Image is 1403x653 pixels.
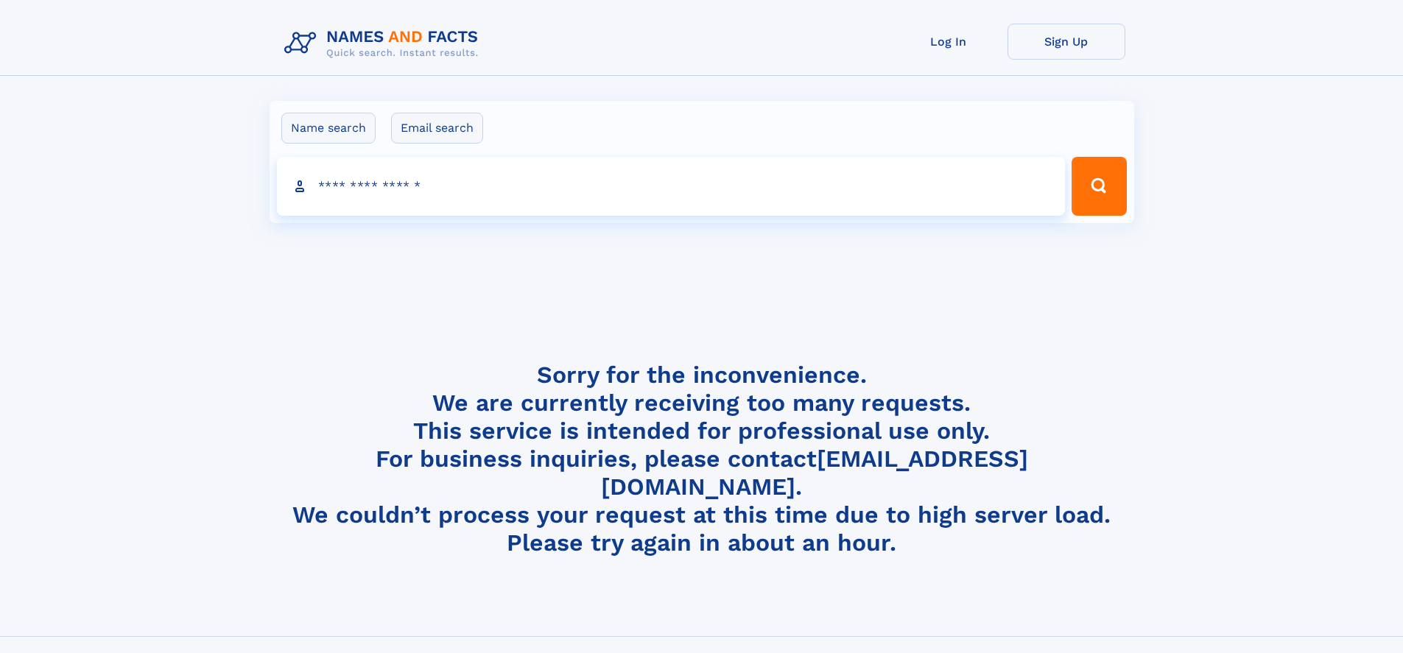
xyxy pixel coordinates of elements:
[1072,157,1126,216] button: Search Button
[601,445,1028,501] a: [EMAIL_ADDRESS][DOMAIN_NAME]
[890,24,1008,60] a: Log In
[277,157,1066,216] input: search input
[278,361,1125,557] h4: Sorry for the inconvenience. We are currently receiving too many requests. This service is intend...
[1008,24,1125,60] a: Sign Up
[281,113,376,144] label: Name search
[278,24,490,63] img: Logo Names and Facts
[391,113,483,144] label: Email search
